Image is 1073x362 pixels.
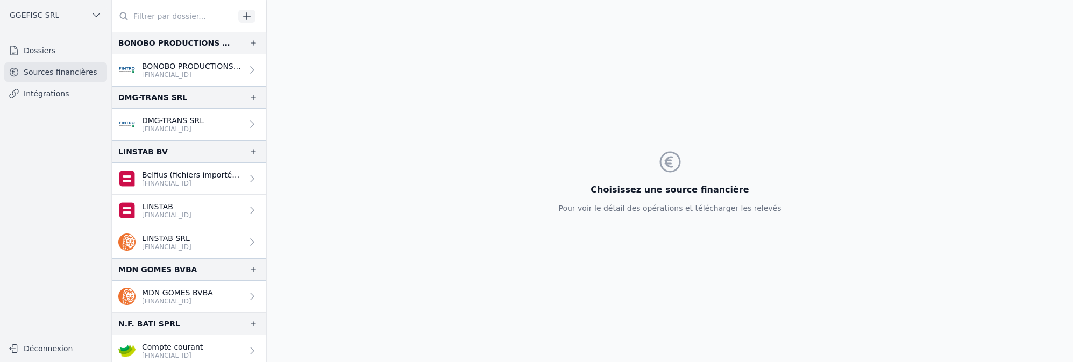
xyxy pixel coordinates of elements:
[142,243,191,251] p: [FINANCIAL_ID]
[142,211,191,219] p: [FINANCIAL_ID]
[118,288,136,305] img: ing.png
[142,342,203,352] p: Compte courant
[4,41,107,60] a: Dossiers
[4,84,107,103] a: Intégrations
[4,340,107,357] button: Déconnexion
[118,145,168,158] div: LINSTAB BV
[142,287,213,298] p: MDN GOMES BVBA
[112,163,266,195] a: Belfius (fichiers importés 04/2024 > 01/2025) [FINANCIAL_ID]
[112,195,266,226] a: LINSTAB [FINANCIAL_ID]
[112,226,266,258] a: LINSTAB SRL [FINANCIAL_ID]
[558,203,781,214] p: Pour voir le détail des opérations et télécharger les relevés
[118,317,180,330] div: N.F. BATI SPRL
[142,169,243,180] p: Belfius (fichiers importés 04/2024 > 01/2025)
[142,115,204,126] p: DMG-TRANS SRL
[142,201,191,212] p: LINSTAB
[118,263,197,276] div: MDN GOMES BVBA
[142,125,204,133] p: [FINANCIAL_ID]
[112,6,235,26] input: Filtrer par dossier...
[4,6,107,24] button: GGEFISC SRL
[4,62,107,82] a: Sources financières
[118,37,232,49] div: BONOBO PRODUCTIONS & LOGISTICS SPRL
[118,170,136,187] img: belfius.png
[112,281,266,313] a: MDN GOMES BVBA [FINANCIAL_ID]
[118,342,136,359] img: crelan.png
[118,116,136,133] img: FINTRO_BE_BUSINESS_GEBABEBB.png
[112,54,266,86] a: BONOBO PRODUCTIONS & LOGIS [FINANCIAL_ID]
[112,109,266,140] a: DMG-TRANS SRL [FINANCIAL_ID]
[118,202,136,219] img: belfius.png
[142,61,243,72] p: BONOBO PRODUCTIONS & LOGIS
[558,183,781,196] h3: Choisissez une source financière
[118,61,136,79] img: FINTRO_BE_BUSINESS_GEBABEBB.png
[10,10,59,20] span: GGEFISC SRL
[142,351,203,360] p: [FINANCIAL_ID]
[118,91,187,104] div: DMG-TRANS SRL
[142,70,243,79] p: [FINANCIAL_ID]
[142,179,243,188] p: [FINANCIAL_ID]
[142,233,191,244] p: LINSTAB SRL
[142,297,213,306] p: [FINANCIAL_ID]
[118,233,136,251] img: ing.png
